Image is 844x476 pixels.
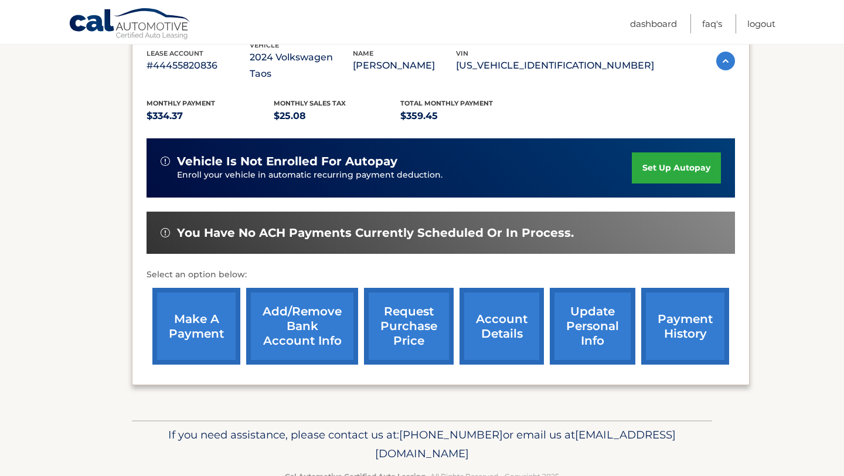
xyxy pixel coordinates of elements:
[274,108,401,124] p: $25.08
[250,41,279,49] span: vehicle
[161,157,170,166] img: alert-white.svg
[456,57,654,74] p: [US_VEHICLE_IDENTIFICATION_NUMBER]
[274,99,346,107] span: Monthly sales Tax
[147,268,735,282] p: Select an option below:
[641,288,729,365] a: payment history
[747,14,775,33] a: Logout
[716,52,735,70] img: accordion-active.svg
[353,49,373,57] span: name
[152,288,240,365] a: make a payment
[630,14,677,33] a: Dashboard
[177,226,574,240] span: You have no ACH payments currently scheduled or in process.
[399,428,503,441] span: [PHONE_NUMBER]
[250,49,353,82] p: 2024 Volkswagen Taos
[177,154,397,169] span: vehicle is not enrolled for autopay
[364,288,454,365] a: request purchase price
[161,228,170,237] img: alert-white.svg
[147,49,203,57] span: lease account
[632,152,721,183] a: set up autopay
[139,426,705,463] p: If you need assistance, please contact us at: or email us at
[460,288,544,365] a: account details
[246,288,358,365] a: Add/Remove bank account info
[375,428,676,460] span: [EMAIL_ADDRESS][DOMAIN_NAME]
[147,108,274,124] p: $334.37
[353,57,456,74] p: [PERSON_NAME]
[147,57,250,74] p: #44455820836
[550,288,635,365] a: update personal info
[400,99,493,107] span: Total Monthly Payment
[702,14,722,33] a: FAQ's
[147,99,215,107] span: Monthly Payment
[456,49,468,57] span: vin
[69,8,192,42] a: Cal Automotive
[400,108,527,124] p: $359.45
[177,169,632,182] p: Enroll your vehicle in automatic recurring payment deduction.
